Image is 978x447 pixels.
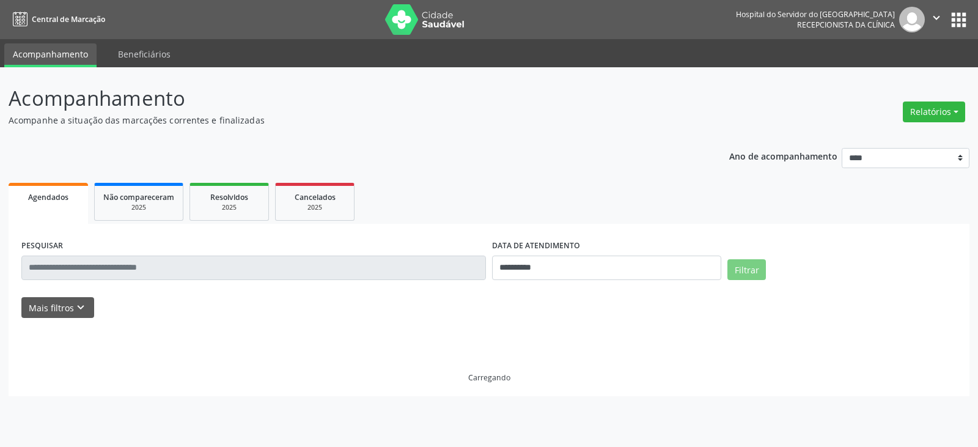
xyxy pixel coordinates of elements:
[925,7,948,32] button: 
[899,7,925,32] img: img
[28,192,68,202] span: Agendados
[21,237,63,256] label: PESQUISAR
[199,203,260,212] div: 2025
[210,192,248,202] span: Resolvidos
[21,297,94,319] button: Mais filtroskeyboard_arrow_down
[903,102,965,122] button: Relatórios
[729,148,837,163] p: Ano de acompanhamento
[948,9,969,31] button: apps
[468,372,510,383] div: Carregando
[9,114,681,127] p: Acompanhe a situação das marcações correntes e finalizadas
[295,192,336,202] span: Cancelados
[103,203,174,212] div: 2025
[284,203,345,212] div: 2025
[32,14,105,24] span: Central de Marcação
[4,43,97,67] a: Acompanhamento
[492,237,580,256] label: DATA DE ATENDIMENTO
[9,83,681,114] p: Acompanhamento
[109,43,179,65] a: Beneficiários
[736,9,895,20] div: Hospital do Servidor do [GEOGRAPHIC_DATA]
[74,301,87,314] i: keyboard_arrow_down
[930,11,943,24] i: 
[797,20,895,30] span: Recepcionista da clínica
[103,192,174,202] span: Não compareceram
[9,9,105,29] a: Central de Marcação
[727,259,766,280] button: Filtrar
